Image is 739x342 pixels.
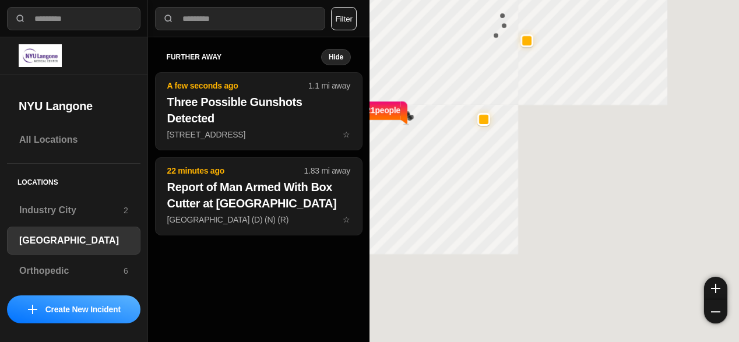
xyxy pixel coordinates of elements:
[19,44,62,67] img: logo
[329,52,343,62] small: Hide
[331,7,357,30] button: Filter
[7,257,140,285] a: Orthopedic6
[28,305,37,314] img: icon
[19,203,124,217] h3: Industry City
[400,99,409,125] img: notch
[321,49,351,65] button: Hide
[19,264,124,278] h3: Orthopedic
[163,13,174,24] img: search
[124,205,128,216] p: 2
[19,133,128,147] h3: All Locations
[7,196,140,224] a: Industry City2
[155,129,363,139] a: A few seconds ago1.1 mi awayThree Possible Gunshots Detected[STREET_ADDRESS]star
[308,80,350,91] p: 1.1 mi away
[45,304,121,315] p: Create New Incident
[155,72,363,150] button: A few seconds ago1.1 mi awayThree Possible Gunshots Detected[STREET_ADDRESS]star
[155,214,363,224] a: 22 minutes ago1.83 mi awayReport of Man Armed With Box Cutter at [GEOGRAPHIC_DATA][GEOGRAPHIC_DAT...
[304,165,350,177] p: 1.83 mi away
[362,104,400,129] p: 421 people
[167,129,350,140] p: [STREET_ADDRESS]
[167,179,350,211] h2: Report of Man Armed With Box Cutter at [GEOGRAPHIC_DATA]
[343,130,350,139] span: star
[167,94,350,126] h2: Three Possible Gunshots Detected
[124,265,128,277] p: 6
[15,13,26,24] img: search
[7,295,140,323] button: iconCreate New Incident
[704,277,727,300] button: zoom-in
[343,215,350,224] span: star
[19,234,128,248] h3: [GEOGRAPHIC_DATA]
[167,52,321,62] h5: further away
[7,164,140,196] h5: Locations
[7,126,140,154] a: All Locations
[704,300,727,323] button: zoom-out
[19,98,129,114] h2: NYU Langone
[167,80,308,91] p: A few seconds ago
[7,287,140,315] a: Cobble Hill1
[167,214,350,225] p: [GEOGRAPHIC_DATA] (D) (N) (R)
[155,157,363,235] button: 22 minutes ago1.83 mi awayReport of Man Armed With Box Cutter at [GEOGRAPHIC_DATA][GEOGRAPHIC_DAT...
[711,307,720,316] img: zoom-out
[7,227,140,255] a: [GEOGRAPHIC_DATA]
[167,165,304,177] p: 22 minutes ago
[711,284,720,293] img: zoom-in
